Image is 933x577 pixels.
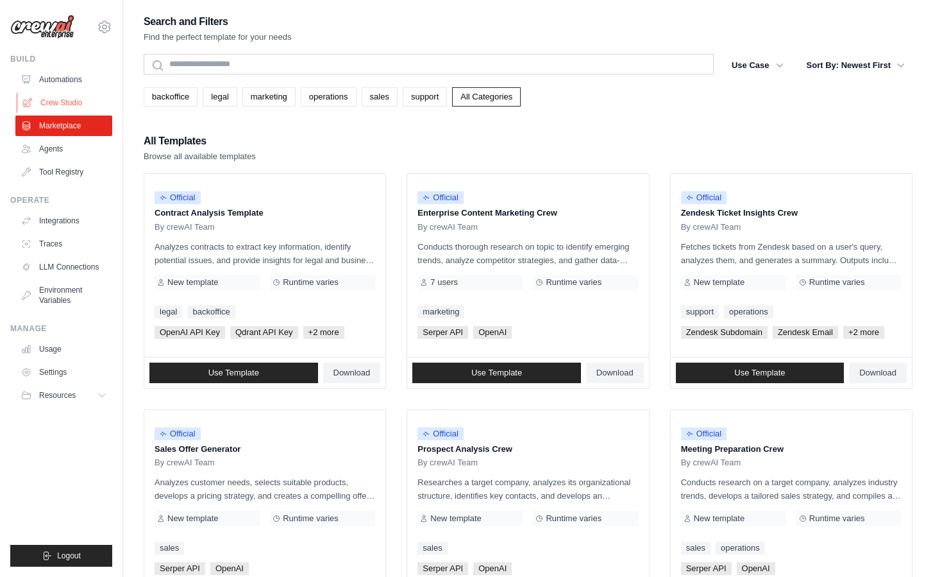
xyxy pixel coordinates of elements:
[144,150,256,163] p: Browse all available templates
[155,443,375,456] p: Sales Offer Generator
[681,427,727,440] span: Official
[417,427,464,440] span: Official
[676,363,845,383] a: Use Template
[724,306,773,318] a: operations
[694,513,744,524] span: New template
[724,54,791,77] button: Use Case
[417,476,638,503] p: Researches a target company, analyzes its organizational structure, identifies key contacts, and ...
[403,87,447,107] a: support
[809,513,865,524] span: Runtime varies
[155,207,375,220] p: Contract Analysis Template
[303,326,344,339] span: +2 more
[430,277,458,288] span: 7 users
[362,87,398,107] a: sales
[849,363,907,383] a: Download
[681,443,902,456] p: Meeting Preparation Crew
[412,363,581,383] a: Use Template
[155,427,201,440] span: Official
[15,234,112,254] a: Traces
[681,542,710,555] a: sales
[15,211,112,231] a: Integrations
[799,54,912,77] button: Sort By: Newest First
[15,385,112,406] button: Resources
[208,368,259,378] span: Use Template
[155,306,182,318] a: legal
[155,326,225,339] span: OpenAI API Key
[859,368,896,378] span: Download
[230,326,298,339] span: Qdrant API Key
[417,222,478,232] span: By crewAI Team
[301,87,357,107] a: operations
[167,277,218,288] span: New template
[333,368,371,378] span: Download
[417,443,638,456] p: Prospect Analysis Crew
[471,368,522,378] span: Use Template
[155,476,375,503] p: Analyzes customer needs, selects suitable products, develops a pricing strategy, and creates a co...
[187,306,235,318] a: backoffice
[17,92,113,113] a: Crew Studio
[155,562,205,575] span: Serper API
[681,191,727,204] span: Official
[15,257,112,277] a: LLM Connections
[210,562,249,575] span: OpenAI
[417,207,638,220] p: Enterprise Content Marketing Crew
[155,240,375,267] p: Analyzes contracts to extract key information, identify potential issues, and provide insights fo...
[473,562,512,575] span: OpenAI
[452,87,521,107] a: All Categories
[843,326,884,339] span: +2 more
[10,545,112,567] button: Logout
[10,195,112,205] div: Operate
[242,87,296,107] a: marketing
[15,339,112,359] a: Usage
[57,551,81,561] span: Logout
[809,277,865,288] span: Runtime varies
[694,277,744,288] span: New template
[144,13,292,31] h2: Search and Filters
[155,542,184,555] a: sales
[417,458,478,468] span: By crewAI Team
[417,326,468,339] span: Serper API
[430,513,481,524] span: New template
[155,222,215,232] span: By crewAI Team
[681,562,732,575] span: Serper API
[546,277,601,288] span: Runtime varies
[155,458,215,468] span: By crewAI Team
[15,162,112,182] a: Tool Registry
[15,116,112,136] a: Marketplace
[39,390,76,400] span: Resources
[681,222,741,232] span: By crewAI Team
[15,362,112,383] a: Settings
[10,15,74,39] img: Logo
[586,363,644,383] a: Download
[737,562,775,575] span: OpenAI
[681,306,719,318] a: support
[10,323,112,334] div: Manage
[203,87,237,107] a: legal
[681,476,902,503] p: Conducts research on a target company, analyzes industry trends, develops a tailored sales strate...
[417,191,464,204] span: Official
[773,326,838,339] span: Zendesk Email
[681,240,902,267] p: Fetches tickets from Zendesk based on a user's query, analyzes them, and generates a summary. Out...
[167,513,218,524] span: New template
[323,363,381,383] a: Download
[15,139,112,159] a: Agents
[144,87,198,107] a: backoffice
[417,562,468,575] span: Serper API
[155,191,201,204] span: Official
[15,69,112,90] a: Automations
[417,240,638,267] p: Conducts thorough research on topic to identify emerging trends, analyze competitor strategies, a...
[734,368,785,378] span: Use Template
[681,207,902,220] p: Zendesk Ticket Insights Crew
[10,54,112,64] div: Build
[417,542,447,555] a: sales
[716,542,765,555] a: operations
[546,513,601,524] span: Runtime varies
[15,280,112,311] a: Environment Variables
[681,458,741,468] span: By crewAI Team
[417,306,464,318] a: marketing
[149,363,318,383] a: Use Template
[144,31,292,44] p: Find the perfect template for your needs
[473,326,512,339] span: OpenAI
[283,513,339,524] span: Runtime varies
[681,326,768,339] span: Zendesk Subdomain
